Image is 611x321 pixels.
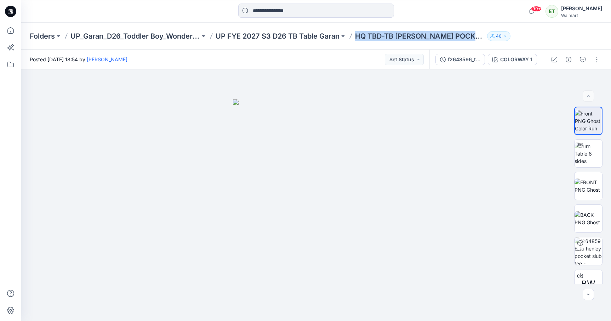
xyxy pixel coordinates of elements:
[355,31,485,41] p: HQ TBD-TB [PERSON_NAME] POCKET TEE
[30,31,55,41] a: Folders
[581,277,595,290] span: BW
[488,54,537,65] button: COLORWAY 1
[487,31,510,41] button: 40
[575,110,602,132] img: Front PNG Ghost Color Run
[563,54,574,65] button: Details
[561,13,602,18] div: Walmart
[500,56,532,63] div: COLORWAY 1
[575,211,602,226] img: BACK PNG Ghost
[233,99,399,321] img: eyJhbGciOiJIUzI1NiIsImtpZCI6IjAiLCJzbHQiOiJzZXMiLCJ0eXAiOiJKV1QifQ.eyJkYXRhIjp7InR5cGUiOiJzdG9yYW...
[87,56,127,62] a: [PERSON_NAME]
[216,31,339,41] a: UP FYE 2027 S3 D26 TB Table Garan
[575,237,602,265] img: f2648596_tb henley pocket slub tee - recolored 10.8.25 COLORWAY 1
[531,6,542,12] span: 99+
[575,179,602,193] img: FRONT PNG Ghost
[546,5,558,18] div: ET
[30,56,127,63] span: Posted [DATE] 18:54 by
[448,56,480,63] div: f2648596_tb henley pocket slub tee - recolored [DATE]
[70,31,200,41] a: UP_Garan_D26_Toddler Boy_Wonder_Nation
[496,32,502,40] p: 40
[575,142,602,165] img: Turn Table 8 sides
[561,4,602,13] div: [PERSON_NAME]
[435,54,485,65] button: f2648596_tb henley pocket slub tee - recolored [DATE]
